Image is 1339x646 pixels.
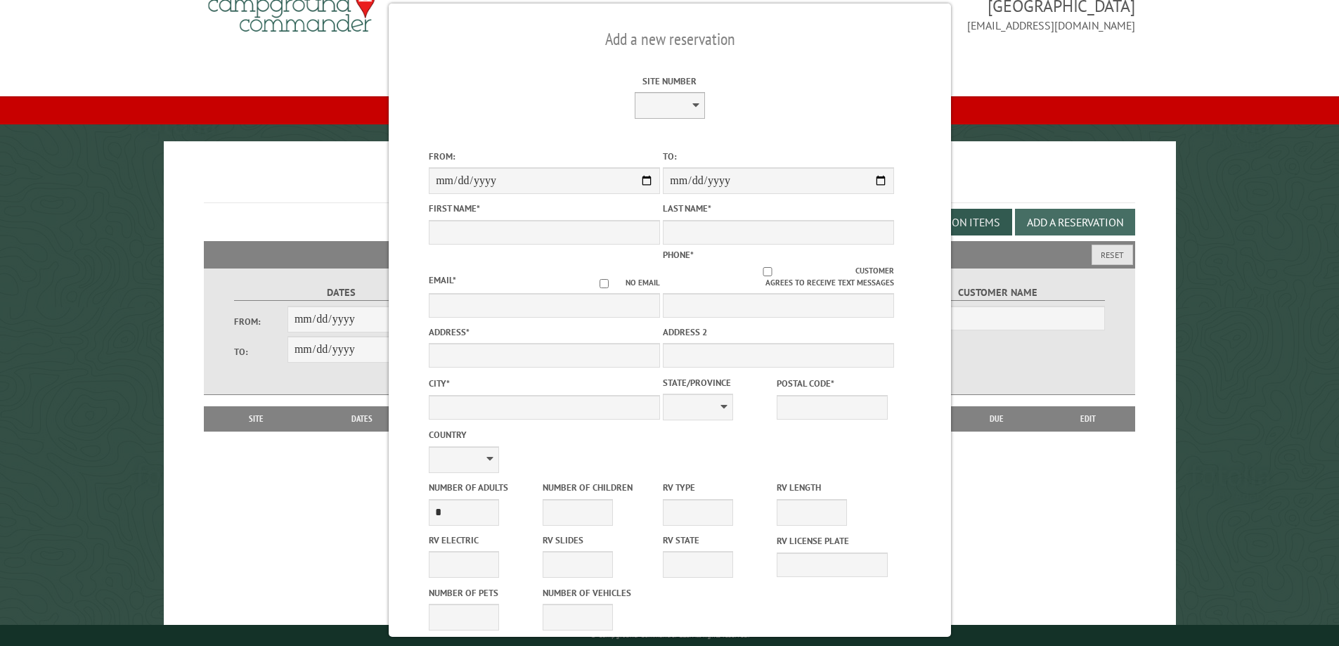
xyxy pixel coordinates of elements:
button: Reset [1092,245,1133,265]
button: Add a Reservation [1015,209,1135,235]
label: Phone [663,249,694,261]
label: From: [429,150,660,163]
h2: Filters [204,241,1136,268]
label: Site Number [554,75,785,88]
label: RV Electric [429,534,540,547]
label: RV Slides [543,534,654,547]
label: No email [583,277,660,289]
label: Number of Adults [429,481,540,494]
label: RV License Plate [777,534,888,548]
label: First Name [429,202,660,215]
label: Postal Code [777,377,888,390]
th: Dates [302,406,422,432]
th: Due [952,406,1041,432]
th: Edit [1041,406,1136,432]
label: Last Name [663,202,894,215]
label: Customer Name [891,285,1105,301]
label: City [429,377,660,390]
label: From: [234,315,287,328]
label: RV Type [663,481,774,494]
label: Country [429,428,660,441]
label: Number of Pets [429,586,540,600]
label: To: [663,150,894,163]
th: Site [211,406,302,432]
label: State/Province [663,376,774,389]
input: Customer agrees to receive text messages [679,267,855,276]
label: Number of Children [543,481,654,494]
label: Customer agrees to receive text messages [663,265,894,289]
input: No email [583,279,626,288]
button: Edit Add-on Items [891,209,1012,235]
h1: Reservations [204,164,1136,202]
label: RV Length [777,481,888,494]
small: © Campground Commander LLC. All rights reserved. [590,631,749,640]
label: Email [429,274,456,286]
label: Address [429,325,660,339]
label: Address 2 [663,325,894,339]
label: To: [234,345,287,358]
label: RV State [663,534,774,547]
label: Number of Vehicles [543,586,654,600]
h2: Add a new reservation [429,26,911,53]
label: Dates [234,285,448,301]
